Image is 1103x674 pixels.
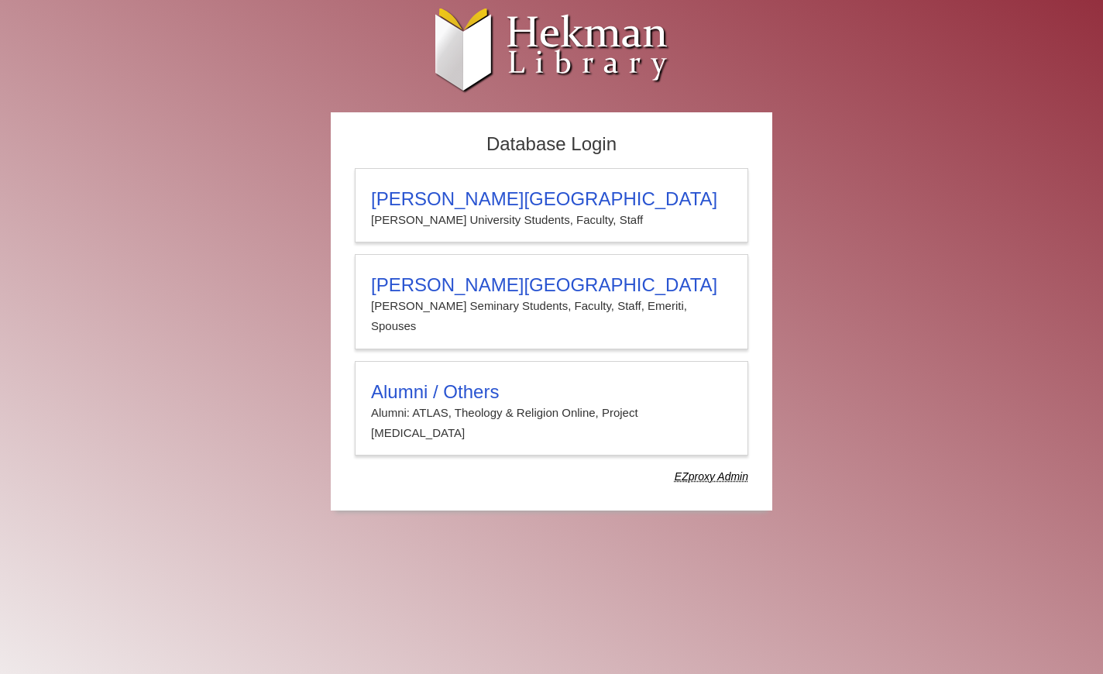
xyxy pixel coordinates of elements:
[355,168,748,242] a: [PERSON_NAME][GEOGRAPHIC_DATA][PERSON_NAME] University Students, Faculty, Staff
[371,188,732,210] h3: [PERSON_NAME][GEOGRAPHIC_DATA]
[675,470,748,483] dfn: Use Alumni login
[371,381,732,403] h3: Alumni / Others
[355,254,748,349] a: [PERSON_NAME][GEOGRAPHIC_DATA][PERSON_NAME] Seminary Students, Faculty, Staff, Emeriti, Spouses
[347,129,756,160] h2: Database Login
[371,403,732,444] p: Alumni: ATLAS, Theology & Religion Online, Project [MEDICAL_DATA]
[371,296,732,337] p: [PERSON_NAME] Seminary Students, Faculty, Staff, Emeriti, Spouses
[371,381,732,444] summary: Alumni / OthersAlumni: ATLAS, Theology & Religion Online, Project [MEDICAL_DATA]
[371,274,732,296] h3: [PERSON_NAME][GEOGRAPHIC_DATA]
[371,210,732,230] p: [PERSON_NAME] University Students, Faculty, Staff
